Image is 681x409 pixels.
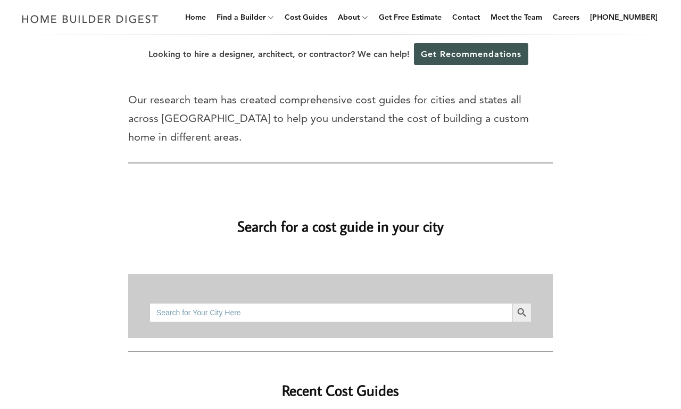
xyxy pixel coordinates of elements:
svg: Search [516,307,528,318]
p: Our research team has created comprehensive cost guides for cities and states all across [GEOGRAP... [128,91,553,146]
h2: Recent Cost Guides [128,365,553,402]
h2: Search for a cost guide in your city [37,200,644,237]
input: Search for Your City Here [150,303,512,322]
a: Get Recommendations [414,43,528,65]
img: Home Builder Digest [17,9,163,29]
